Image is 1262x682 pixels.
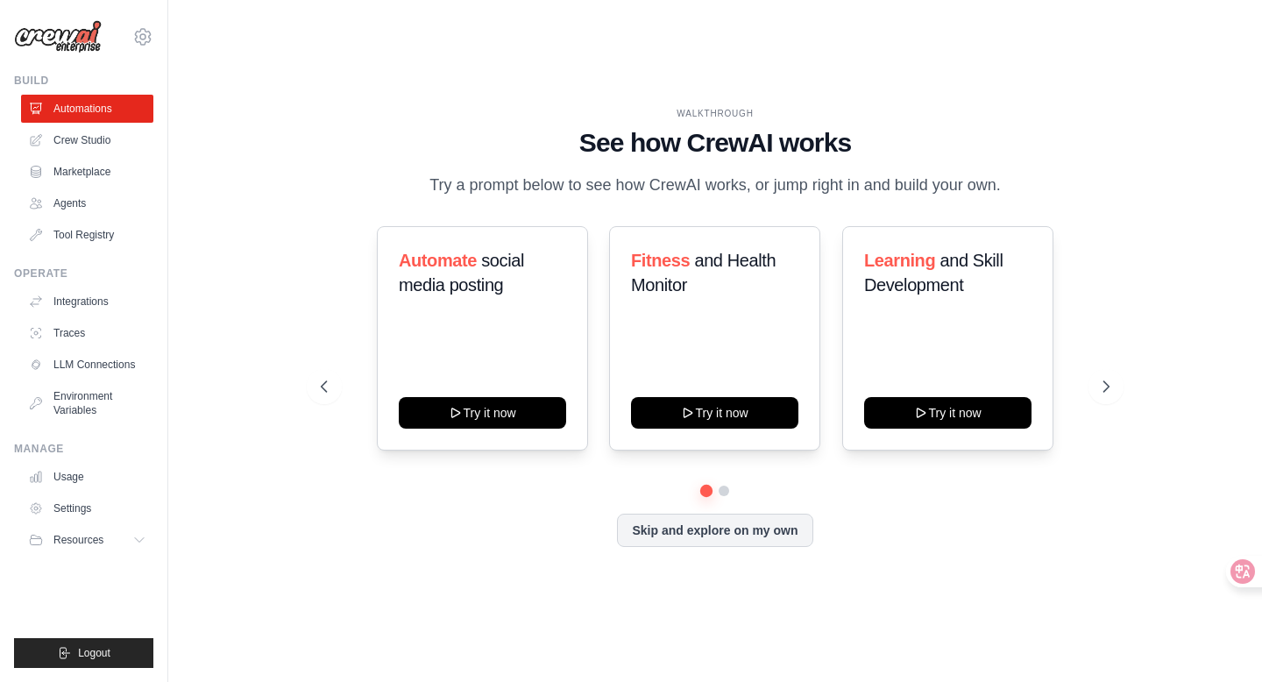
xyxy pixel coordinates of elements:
[399,397,566,429] button: Try it now
[321,107,1109,120] div: WALKTHROUGH
[421,173,1010,198] p: Try a prompt below to see how CrewAI works, or jump right in and build your own.
[21,126,153,154] a: Crew Studio
[14,442,153,456] div: Manage
[21,351,153,379] a: LLM Connections
[21,95,153,123] a: Automations
[14,638,153,668] button: Logout
[864,397,1032,429] button: Try it now
[14,74,153,88] div: Build
[21,189,153,217] a: Agents
[321,127,1109,159] h1: See how CrewAI works
[21,319,153,347] a: Traces
[21,494,153,522] a: Settings
[864,251,1003,295] span: and Skill Development
[14,20,102,53] img: Logo
[399,251,477,270] span: Automate
[14,266,153,281] div: Operate
[864,251,935,270] span: Learning
[631,251,690,270] span: Fitness
[21,463,153,491] a: Usage
[53,533,103,547] span: Resources
[21,158,153,186] a: Marketplace
[21,288,153,316] a: Integrations
[21,221,153,249] a: Tool Registry
[21,382,153,424] a: Environment Variables
[631,397,798,429] button: Try it now
[631,251,776,295] span: and Health Monitor
[78,646,110,660] span: Logout
[21,526,153,554] button: Resources
[617,514,812,547] button: Skip and explore on my own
